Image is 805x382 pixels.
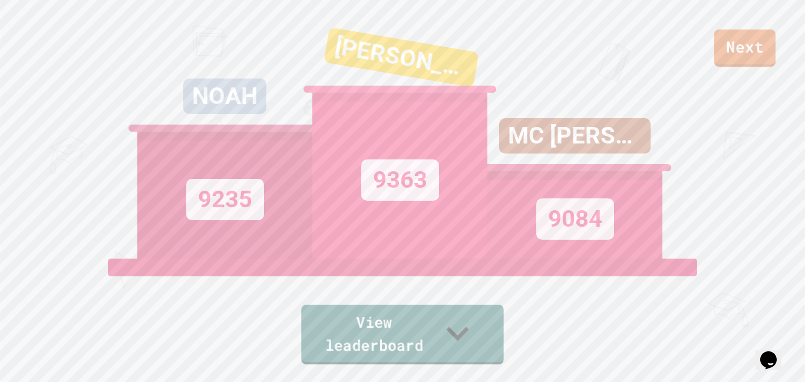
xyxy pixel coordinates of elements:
a: Next [714,30,776,67]
div: MC [PERSON_NAME] [499,118,651,154]
div: NOAH [183,79,266,114]
a: View leaderboard [301,305,503,364]
div: 9235 [186,179,264,220]
div: [PERSON_NAME] [324,27,479,87]
iframe: chat widget [755,335,793,370]
div: 9084 [536,198,614,240]
div: 9363 [361,159,439,201]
